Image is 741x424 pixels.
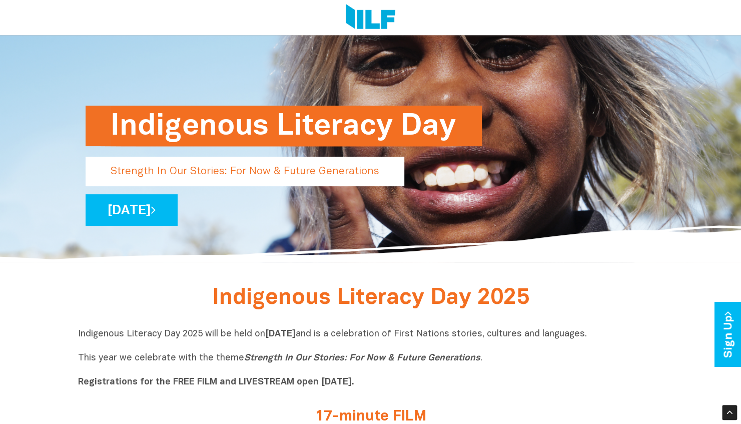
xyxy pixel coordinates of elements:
i: Strength In Our Stories: For Now & Future Generations [244,354,480,362]
h1: Indigenous Literacy Day [111,106,457,146]
b: [DATE] [265,330,296,338]
span: Indigenous Literacy Day 2025 [212,288,529,308]
p: Strength In Our Stories: For Now & Future Generations [86,157,404,186]
img: Logo [346,4,395,31]
p: Indigenous Literacy Day 2025 will be held on and is a celebration of First Nations stories, cultu... [78,328,663,388]
div: Scroll Back to Top [722,405,737,420]
b: Registrations for the FREE FILM and LIVESTREAM open [DATE]. [78,378,354,386]
a: [DATE] [86,194,178,226]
